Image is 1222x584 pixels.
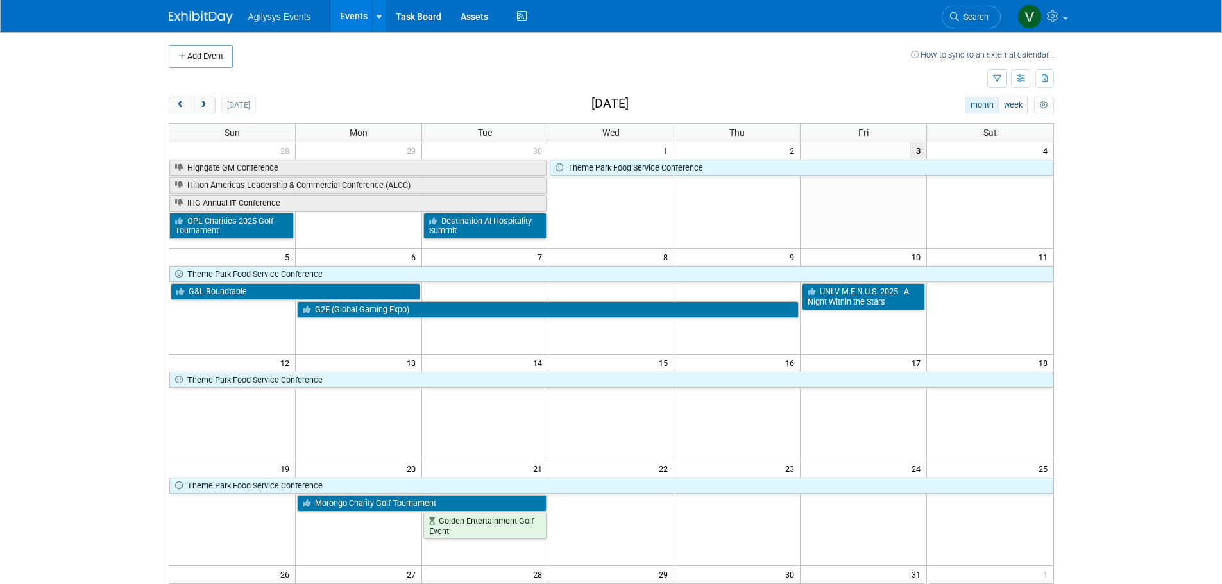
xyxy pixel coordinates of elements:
span: Mon [350,128,368,138]
a: Theme Park Food Service Conference [169,266,1053,283]
span: 10 [910,249,926,265]
a: Morongo Charity Golf Tournament [297,495,547,512]
a: IHG Annual IT Conference [169,195,547,212]
a: Theme Park Food Service Conference [550,160,1053,176]
a: How to sync to an external calendar... [911,50,1054,60]
span: 19 [279,460,295,476]
span: 29 [405,142,421,158]
button: prev [169,97,192,113]
button: Add Event [169,45,233,68]
span: 3 [910,142,926,158]
span: 17 [910,355,926,371]
span: 1 [1042,566,1053,582]
button: week [998,97,1028,113]
h2: [DATE] [591,97,629,111]
span: Sat [983,128,997,138]
span: 7 [536,249,548,265]
span: Fri [858,128,869,138]
span: 23 [784,460,800,476]
span: 2 [788,142,800,158]
span: 13 [405,355,421,371]
span: 1 [662,142,674,158]
span: Agilysys Events [248,12,311,22]
button: [DATE] [221,97,255,113]
a: Hilton Americas Leadership & Commercial Conference (ALCC) [169,177,547,194]
span: 8 [662,249,674,265]
span: 15 [658,355,674,371]
a: UNLV M.E.N.U.S. 2025 - A Night Within the Stars [802,283,925,310]
a: Destination AI Hospitality Summit [423,213,547,239]
span: 31 [910,566,926,582]
a: Highgate GM Conference [169,160,547,176]
button: next [192,97,216,113]
span: Tue [478,128,492,138]
span: 12 [279,355,295,371]
span: 27 [405,566,421,582]
a: G&L Roundtable [171,283,420,300]
span: Sun [225,128,240,138]
span: 28 [532,566,548,582]
span: 26 [279,566,295,582]
span: 16 [784,355,800,371]
span: 9 [788,249,800,265]
a: Theme Park Food Service Conference [169,372,1053,388]
span: 29 [658,566,674,582]
a: Search [942,6,1001,28]
span: 24 [910,460,926,476]
a: G2E (Global Gaming Expo) [297,301,799,318]
i: Personalize Calendar [1040,101,1048,110]
button: myCustomButton [1034,97,1053,113]
span: 11 [1037,249,1053,265]
span: 21 [532,460,548,476]
button: month [965,97,999,113]
img: Vaitiare Munoz [1017,4,1042,29]
span: 30 [532,142,548,158]
span: 25 [1037,460,1053,476]
a: Golden Entertainment Golf Event [423,513,547,539]
img: ExhibitDay [169,11,233,24]
span: 28 [279,142,295,158]
span: 5 [284,249,295,265]
span: 18 [1037,355,1053,371]
span: 22 [658,460,674,476]
span: 20 [405,460,421,476]
a: OPL Charities 2025 Golf Tournament [169,213,294,239]
span: 30 [784,566,800,582]
span: Wed [602,128,620,138]
span: 14 [532,355,548,371]
a: Theme Park Food Service Conference [169,478,1053,494]
span: Search [959,12,989,22]
span: 4 [1042,142,1053,158]
span: Thu [729,128,745,138]
span: 6 [410,249,421,265]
